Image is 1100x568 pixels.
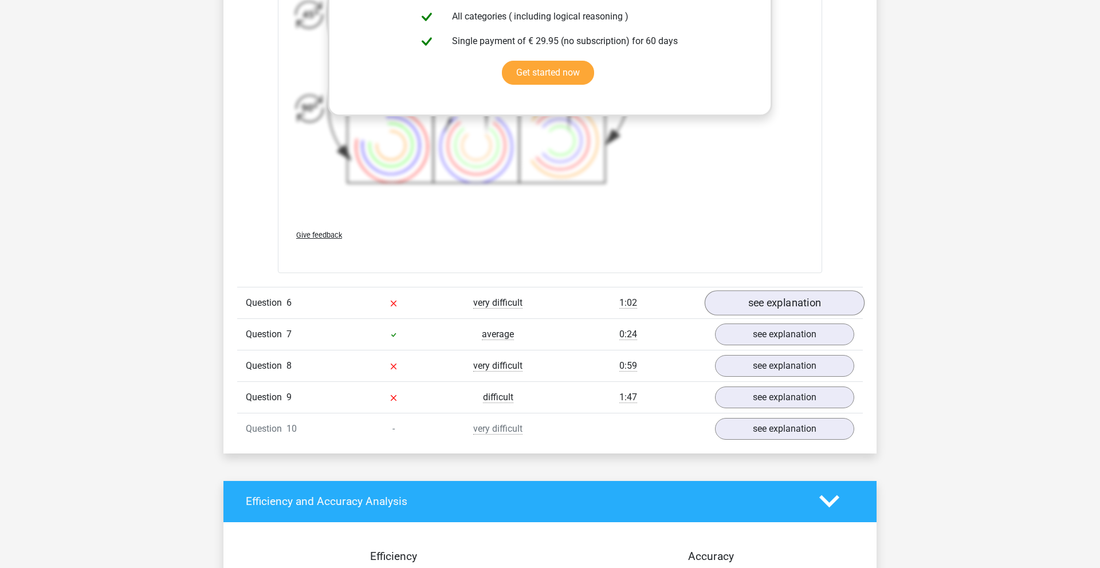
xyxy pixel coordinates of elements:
[705,290,865,315] a: see explanation
[483,392,513,403] span: difficult
[296,231,342,239] span: Give feedback
[246,422,286,436] span: Question
[246,550,541,563] h4: Efficiency
[286,423,297,434] span: 10
[619,392,637,403] span: 1:47
[715,355,854,377] a: see explanation
[715,324,854,345] a: see explanation
[246,391,286,404] span: Question
[286,360,292,371] span: 8
[715,418,854,440] a: see explanation
[563,550,859,563] h4: Accuracy
[619,329,637,340] span: 0:24
[473,297,522,309] span: very difficult
[619,297,637,309] span: 1:02
[286,297,292,308] span: 6
[286,329,292,340] span: 7
[286,392,292,403] span: 9
[715,386,854,408] a: see explanation
[502,61,594,85] a: Get started now
[246,359,286,373] span: Question
[473,360,522,372] span: very difficult
[619,360,637,372] span: 0:59
[246,296,286,310] span: Question
[246,328,286,341] span: Question
[482,329,514,340] span: average
[473,423,522,435] span: very difficult
[341,422,446,436] div: -
[246,495,802,508] h4: Efficiency and Accuracy Analysis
